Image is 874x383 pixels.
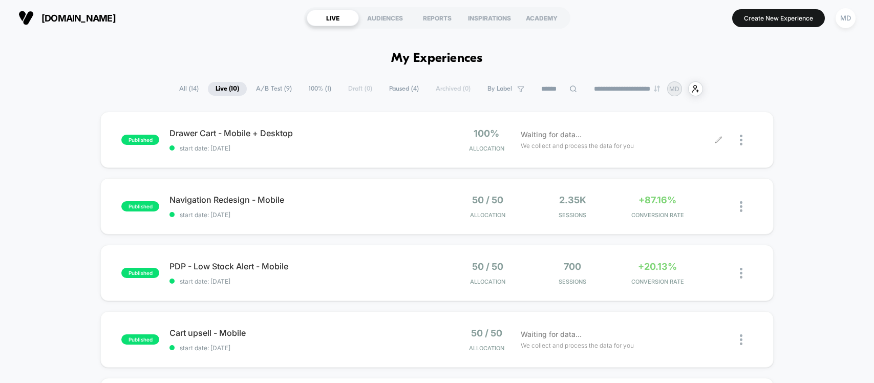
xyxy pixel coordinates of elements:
span: 50 / 50 [472,195,503,205]
span: 2.35k [559,195,586,205]
img: close [740,201,742,212]
span: We collect and process the data for you [521,341,634,350]
span: Cart upsell - Mobile [169,328,436,338]
img: end [654,86,660,92]
span: 50 / 50 [472,261,503,272]
img: Visually logo [18,10,34,26]
span: 50 / 50 [471,328,502,338]
span: Allocation [470,278,505,285]
span: Paused ( 4 ) [381,82,427,96]
span: Drawer Cart - Mobile + Desktop [169,128,436,138]
span: 100% ( 1 ) [301,82,339,96]
span: +87.16% [638,195,676,205]
span: Allocation [469,345,504,352]
span: Waiting for data... [521,329,582,340]
span: [DOMAIN_NAME] [41,13,116,24]
img: close [740,268,742,279]
div: LIVE [307,10,359,26]
span: start date: [DATE] [169,344,436,352]
div: INSPIRATIONS [463,10,516,26]
span: Sessions [532,278,612,285]
span: start date: [DATE] [169,211,436,219]
span: 100% [474,128,499,139]
span: Allocation [469,145,504,152]
span: Sessions [532,211,612,219]
p: MD [669,85,679,93]
button: [DOMAIN_NAME] [15,10,119,26]
h1: My Experiences [391,51,483,66]
div: REPORTS [411,10,463,26]
span: By Label [487,85,512,93]
span: Allocation [470,211,505,219]
img: close [740,334,742,345]
span: start date: [DATE] [169,144,436,152]
span: CONVERSION RATE [617,211,697,219]
img: close [740,135,742,145]
span: Waiting for data... [521,129,582,140]
div: ACADEMY [516,10,568,26]
span: We collect and process the data for you [521,141,634,151]
button: Create New Experience [732,9,825,27]
span: +20.13% [638,261,677,272]
span: A/B Test ( 9 ) [248,82,300,96]
span: Navigation Redesign - Mobile [169,195,436,205]
span: start date: [DATE] [169,278,436,285]
div: AUDIENCES [359,10,411,26]
div: MD [836,8,856,28]
span: CONVERSION RATE [617,278,697,285]
span: PDP - Low Stock Alert - Mobile [169,261,436,271]
span: 700 [564,261,581,272]
button: MD [833,8,859,29]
